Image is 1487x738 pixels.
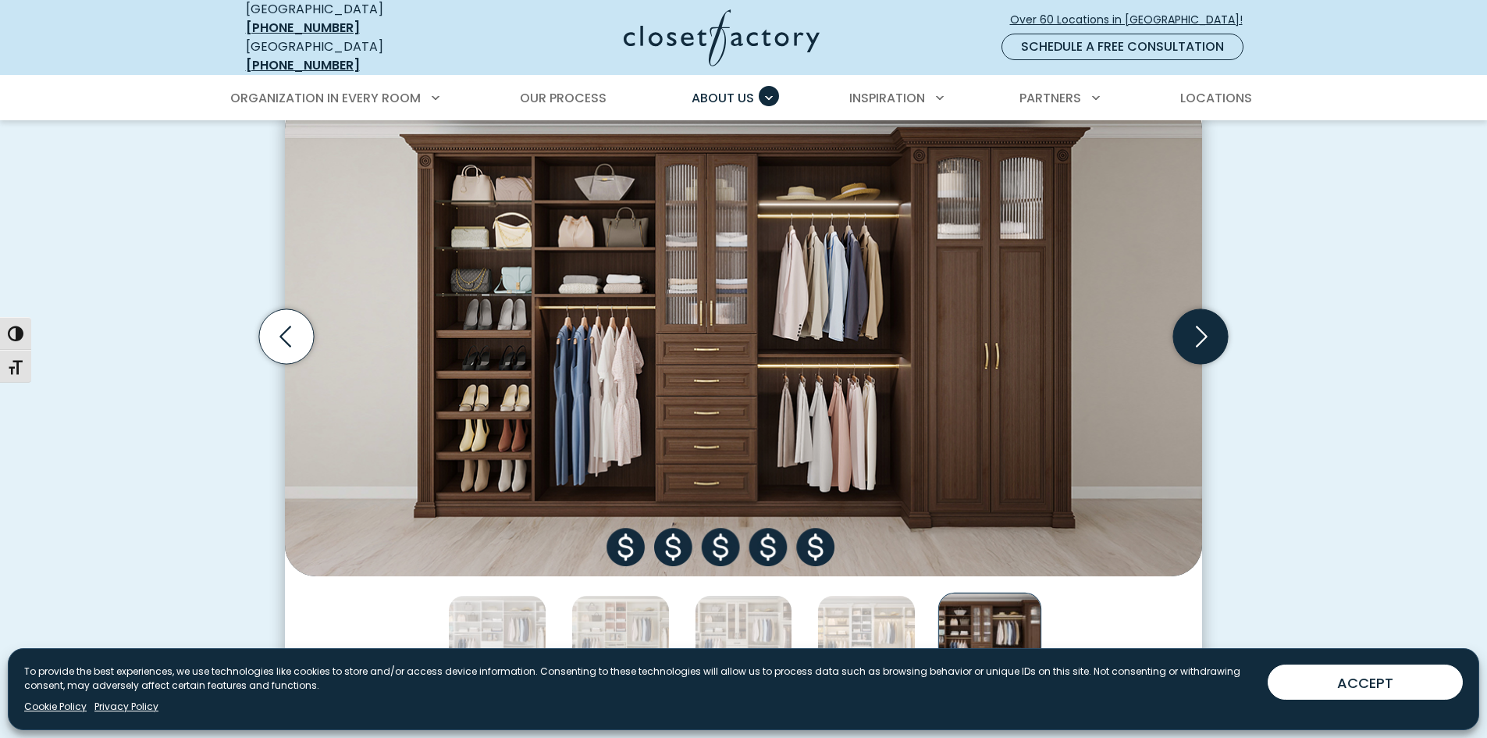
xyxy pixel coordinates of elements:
[285,98,1202,576] img: Budget options at Closet Factory Tier 5
[692,89,754,107] span: About Us
[1180,89,1252,107] span: Locations
[571,595,670,693] img: Budget options at Closet Factory Tier 2
[520,89,607,107] span: Our Process
[219,77,1268,120] nav: Primary Menu
[1268,665,1463,700] button: ACCEPT
[1167,303,1234,370] button: Next slide
[1001,34,1243,60] a: Schedule a Free Consultation
[246,56,360,74] a: [PHONE_NUMBER]
[938,592,1041,695] img: Budget options at Closet Factory Tier 5
[448,595,546,693] img: Budget options at Closet Factory Tier 1
[1010,12,1255,28] span: Over 60 Locations in [GEOGRAPHIC_DATA]!
[24,700,87,714] a: Cookie Policy
[1009,6,1256,34] a: Over 60 Locations in [GEOGRAPHIC_DATA]!
[230,89,421,107] span: Organization in Every Room
[246,19,360,37] a: [PHONE_NUMBER]
[695,595,793,693] img: Budget options at Closet Factory Tier 3
[624,9,820,66] img: Closet Factory Logo
[253,303,320,370] button: Previous slide
[849,89,925,107] span: Inspiration
[246,37,472,75] div: [GEOGRAPHIC_DATA]
[24,665,1255,693] p: To provide the best experiences, we use technologies like cookies to store and/or access device i...
[1019,89,1081,107] span: Partners
[94,700,158,714] a: Privacy Policy
[817,595,916,693] img: Budget options at Closet Factory Tier 4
